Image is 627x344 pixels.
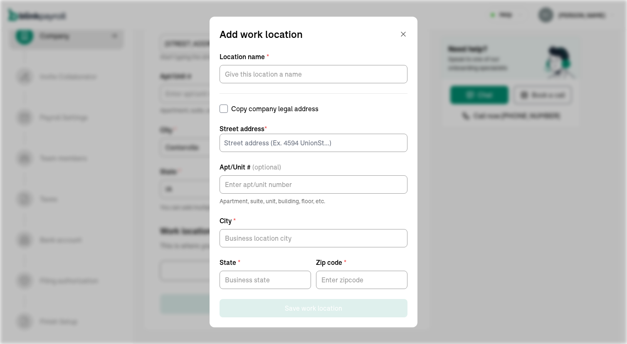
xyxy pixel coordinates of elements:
span: Street address [220,124,407,134]
input: Give this location a name [220,65,407,83]
input: Business state [220,271,311,289]
label: Apt/Unit # [220,162,407,172]
input: Business location city [220,229,407,247]
label: Copy company legal address [220,104,407,114]
input: Enter zipcode [316,271,407,289]
span: Add work location [220,27,303,42]
span: (optional) [252,163,281,171]
input: Street address (Ex. 4594 UnionSt...) [220,134,407,152]
input: Enter apt/unit number [220,175,407,194]
button: Save work location [220,299,407,317]
div: Save work location [285,303,342,313]
label: State [220,257,311,267]
input: Copy company legal address [220,105,228,113]
label: Zip code [316,257,407,267]
label: Location name [220,52,407,62]
label: City [220,216,407,226]
span: Apartment, suite, unit, building, floor, etc. [220,197,407,206]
